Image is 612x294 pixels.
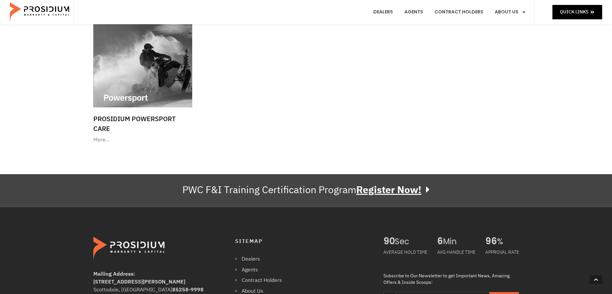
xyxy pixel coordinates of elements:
[235,237,370,246] h4: Sitemap
[485,237,497,247] span: 96
[437,237,443,247] span: 6
[497,237,519,247] span: %
[90,19,196,148] a: Prosidium Powersport Care More…
[235,265,288,275] a: Agents
[93,114,193,134] h3: Prosidium Powersport Care
[383,237,395,247] span: 90
[182,184,430,196] div: PWC F&I Training Certification Program
[172,286,204,294] b: 85258-9998
[560,8,588,16] span: Quick Links
[235,254,288,264] a: Dealers
[485,247,519,258] div: APPROVAL RATE
[93,278,185,286] b: [STREET_ADDRESS][PERSON_NAME]
[93,286,209,294] div: Scottsdale, [GEOGRAPHIC_DATA]
[383,273,519,285] div: Subscribe to Our Newsletter to get Important News, Amazing Offers & Inside Scoops:
[395,237,427,247] span: Sec
[383,247,427,258] div: AVERAGE HOLD TIME
[552,5,602,19] a: Quick Links
[235,276,288,285] a: Contract Holders
[93,270,135,278] b: Mailing Address:
[437,247,475,258] div: AVG HANDLE TIME
[356,182,421,197] u: Register Now!
[443,237,475,247] span: Min
[93,135,193,145] div: More…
